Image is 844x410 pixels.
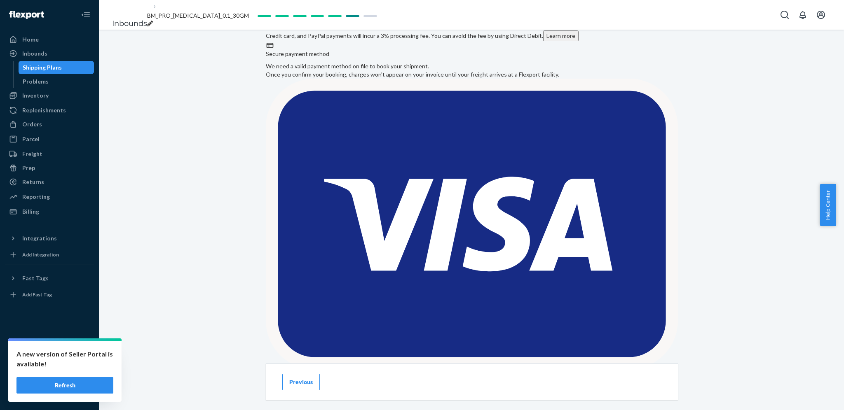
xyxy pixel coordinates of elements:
[5,373,94,386] a: Help Center
[5,288,94,301] a: Add Fast Tag
[5,33,94,46] a: Home
[77,7,94,23] button: Close Navigation
[776,7,793,23] button: Open Search Box
[22,120,42,128] div: Orders
[266,62,678,79] p: We need a valid payment method on file to book your shipment.
[543,30,579,41] button: Learn more
[266,70,678,79] p: Once you confirm your booking, charges won't appear on your invoice until your freight arrives at...
[5,345,94,358] a: Settings
[23,63,62,72] div: Shipping Plans
[22,135,40,143] div: Parcel
[5,248,94,261] a: Add Integration
[19,75,94,88] a: Problems
[22,106,66,114] div: Replenishments
[22,150,42,158] div: Freight
[5,118,94,131] a: Orders
[16,377,113,394] button: Refresh
[147,12,249,19] span: BM_PRO_RETINOL_0.1_30GM
[5,272,94,285] button: Fast Tags
[820,184,836,226] button: Help Center
[5,190,94,203] a: Reporting
[23,77,49,86] div: Problems
[19,61,94,74] a: Shipping Plans
[22,178,44,186] div: Returns
[22,35,39,44] div: Home
[266,50,678,58] p: Secure payment method
[5,359,94,372] a: Talk to Support
[22,234,57,242] div: Integrations
[22,193,50,201] div: Reporting
[795,7,811,23] button: Open notifications
[5,47,94,60] a: Inbounds
[282,374,320,390] button: Previous
[5,232,94,245] button: Integrations
[22,251,59,258] div: Add Integration
[22,49,47,58] div: Inbounds
[22,91,49,100] div: Inventory
[22,274,49,282] div: Fast Tags
[5,387,94,400] button: Give Feedback
[5,175,94,189] a: Returns
[22,291,52,298] div: Add Fast Tag
[5,161,94,175] a: Prep
[22,164,35,172] div: Prep
[266,30,678,41] p: Credit card, and PayPal payments will incur a 3% processing fee. You can avoid the fee by using D...
[813,7,829,23] button: Open account menu
[5,89,94,102] a: Inventory
[5,104,94,117] a: Replenishments
[112,19,147,28] a: Inbounds
[5,147,94,161] a: Freight
[22,207,39,216] div: Billing
[5,205,94,218] a: Billing
[9,11,44,19] img: Flexport logo
[16,349,113,369] p: A new version of Seller Portal is available!
[5,133,94,146] a: Parcel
